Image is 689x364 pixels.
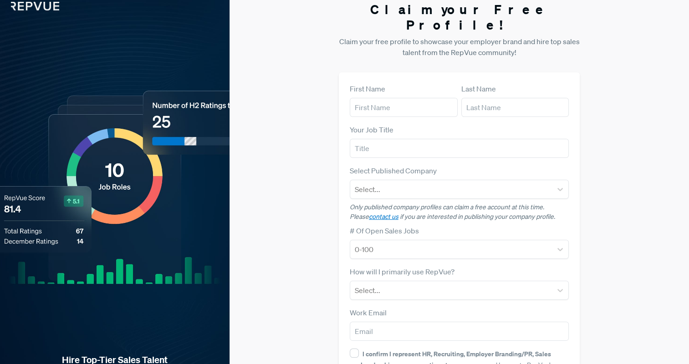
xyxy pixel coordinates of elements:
[350,124,393,135] label: Your Job Title
[350,83,385,94] label: First Name
[339,36,580,58] p: Claim your free profile to showcase your employer brand and hire top sales talent from the RepVue...
[350,202,569,222] p: Only published company profiles can claim a free account at this time. Please if you are interest...
[461,83,496,94] label: Last Name
[369,212,398,221] a: contact us
[350,98,458,117] input: First Name
[350,139,569,158] input: Title
[350,165,437,176] label: Select Published Company
[350,225,419,236] label: # Of Open Sales Jobs
[461,98,569,117] input: Last Name
[350,322,569,341] input: Email
[350,266,454,277] label: How will I primarily use RepVue?
[350,307,387,318] label: Work Email
[339,2,580,32] h3: Claim your Free Profile!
